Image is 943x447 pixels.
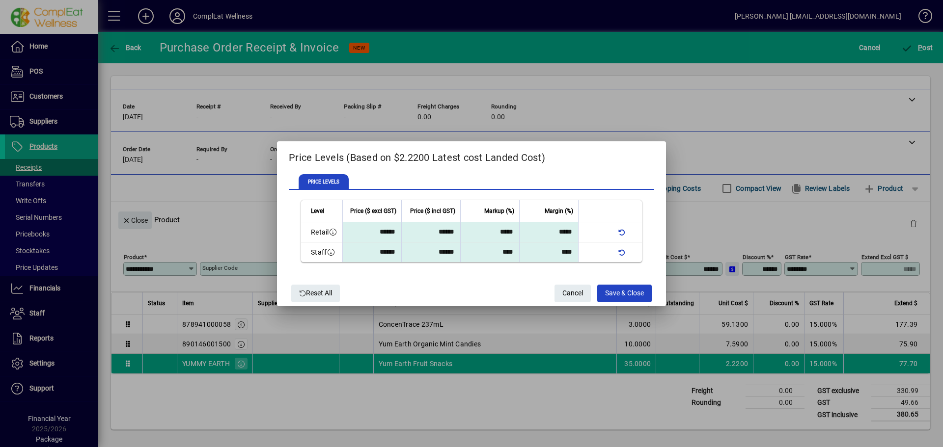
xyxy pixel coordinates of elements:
[350,206,396,216] span: Price ($ excl GST)
[555,285,591,302] button: Cancel
[299,174,349,190] span: PRICE LEVELS
[299,285,332,301] span: Reset All
[410,206,455,216] span: Price ($ incl GST)
[291,285,340,302] button: Reset All
[484,206,514,216] span: Markup (%)
[301,242,342,262] td: Staff
[597,285,652,302] button: Save & Close
[562,285,583,301] span: Cancel
[605,285,644,301] span: Save & Close
[311,206,324,216] span: Level
[277,141,666,170] h2: Price Levels (Based on $2.2200 Latest cost Landed Cost)
[545,206,573,216] span: Margin (%)
[301,222,342,242] td: Retail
